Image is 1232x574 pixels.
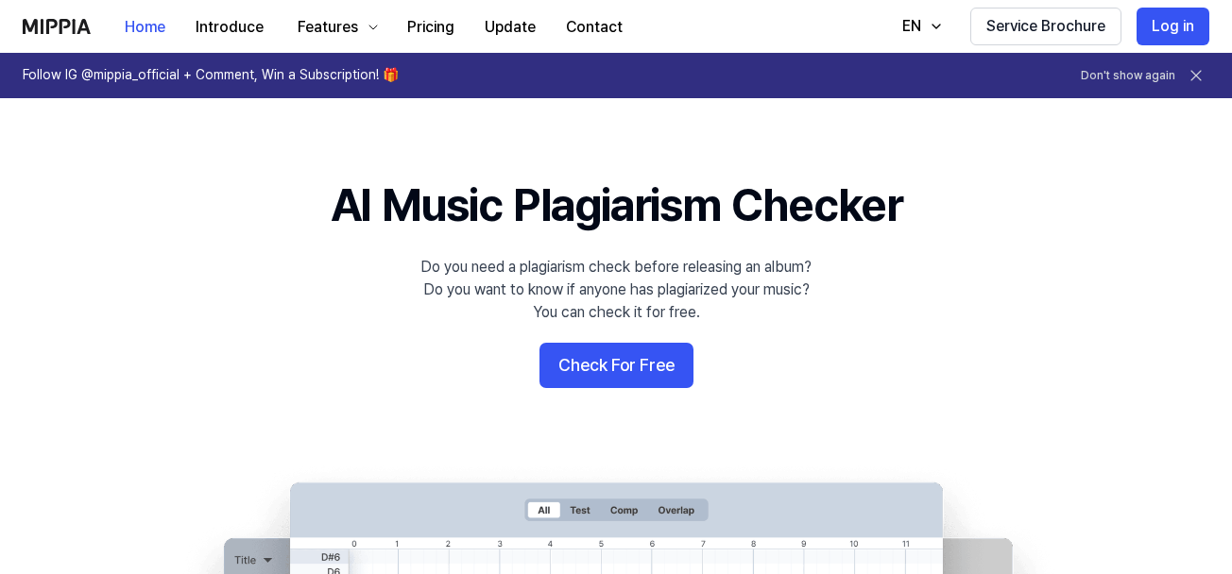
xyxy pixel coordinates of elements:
[180,8,279,46] button: Introduce
[331,174,902,237] h1: AI Music Plagiarism Checker
[898,15,925,38] div: EN
[110,1,180,53] a: Home
[470,8,551,46] button: Update
[970,8,1121,45] button: Service Brochure
[883,8,955,45] button: EN
[470,1,551,53] a: Update
[23,19,91,34] img: logo
[1081,68,1175,84] button: Don't show again
[110,8,180,46] button: Home
[23,66,399,85] h1: Follow IG @mippia_official + Comment, Win a Subscription! 🎁
[539,343,693,388] button: Check For Free
[294,16,362,39] div: Features
[420,256,812,324] div: Do you need a plagiarism check before releasing an album? Do you want to know if anyone has plagi...
[392,8,470,46] button: Pricing
[551,8,638,46] button: Contact
[279,8,392,46] button: Features
[1137,8,1209,45] button: Log in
